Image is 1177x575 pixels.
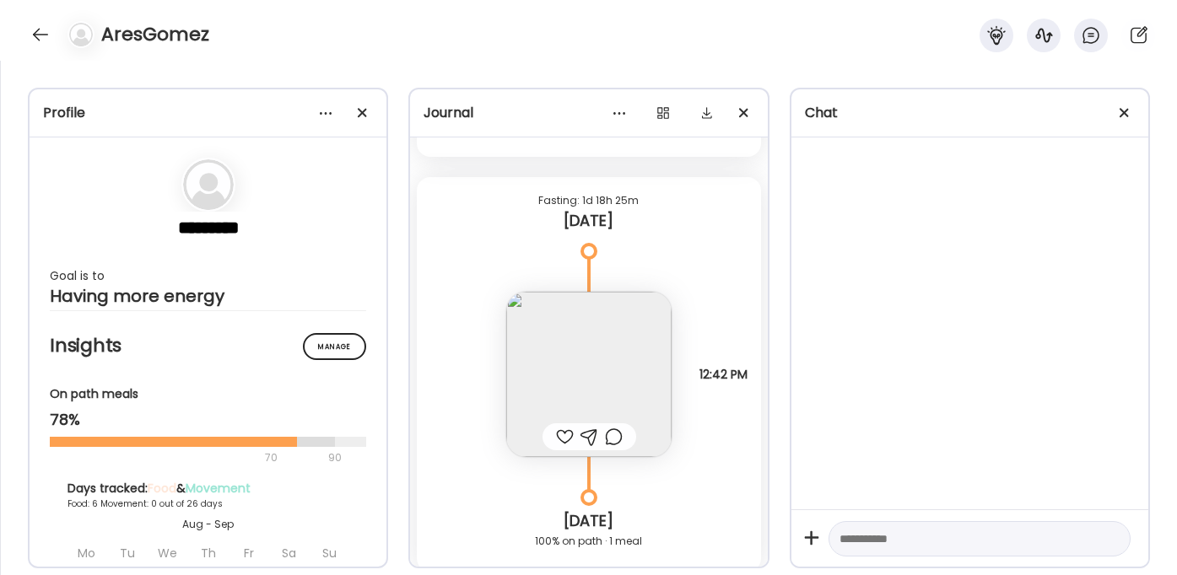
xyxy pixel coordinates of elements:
[101,21,209,48] h4: AresGomez
[699,367,748,382] span: 12:42 PM
[230,539,267,567] div: Fr
[50,286,366,306] div: Having more energy
[430,211,747,231] div: [DATE]
[67,517,349,532] div: Aug - Sep
[327,448,343,468] div: 90
[183,159,234,210] img: bg-avatar-default.svg
[50,333,366,358] h2: Insights
[190,539,227,567] div: Th
[805,103,1135,123] div: Chat
[271,539,308,567] div: Sa
[69,23,93,46] img: bg-avatar-default.svg
[67,497,349,510] div: Food: 6 Movement: 0 out of 26 days
[430,511,747,531] div: [DATE]
[50,448,323,468] div: 70
[109,539,146,567] div: Tu
[186,480,251,497] span: Movement
[424,103,753,123] div: Journal
[430,191,747,211] div: Fasting: 1d 18h 25m
[50,385,366,403] div: On path meals
[43,103,373,123] div: Profile
[311,539,348,567] div: Su
[50,410,366,430] div: 78%
[506,292,672,457] img: images%2FRXlqO4SPI6fN5IS2GnsnCY18HXe2%2FCwJUuIxTonM7XIa1qb6c%2F8apIGHoM4037Fr6R1DZU_240
[303,333,366,360] div: Manage
[149,539,186,567] div: We
[68,539,105,567] div: Mo
[67,480,349,497] div: Days tracked: &
[50,266,366,286] div: Goal is to
[430,531,747,551] div: 100% on path · 1 meal
[148,480,176,497] span: Food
